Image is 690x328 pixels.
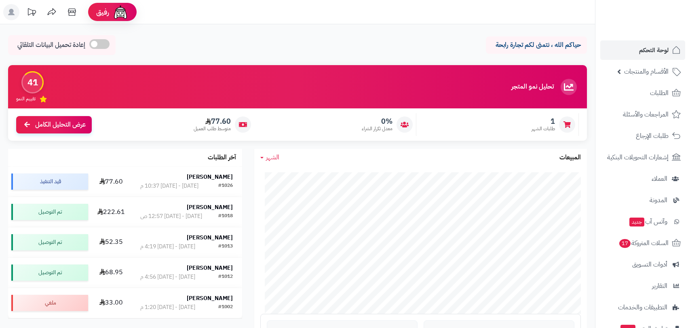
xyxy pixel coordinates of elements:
div: #1018 [218,212,233,220]
h3: المبيعات [559,154,581,161]
strong: [PERSON_NAME] [187,173,233,181]
strong: [PERSON_NAME] [187,203,233,212]
div: [DATE] - [DATE] 10:37 م [140,182,198,190]
a: الشهر [260,153,279,162]
a: إشعارات التحويلات البنكية [600,148,685,167]
a: التطبيقات والخدمات [600,298,685,317]
td: 52.35 [91,227,131,257]
span: الشهر [266,152,279,162]
span: معدل تكرار الشراء [362,125,392,132]
strong: [PERSON_NAME] [187,264,233,272]
span: المدونة [650,195,667,206]
a: السلات المتروكة17 [600,233,685,253]
strong: [PERSON_NAME] [187,233,233,242]
span: إعادة تحميل البيانات التلقائي [17,40,85,50]
span: الأقسام والمنتجات [624,66,669,77]
h3: تحليل نمو المتجر [511,83,554,91]
span: العملاء [652,173,667,184]
div: [DATE] - [DATE] 1:20 م [140,303,195,311]
a: وآتس آبجديد [600,212,685,231]
a: التقارير [600,276,685,296]
td: 33.00 [91,288,131,318]
span: عرض التحليل الكامل [35,120,86,129]
img: logo-2.png [635,16,682,33]
div: تم التوصيل [11,234,88,250]
a: الطلبات [600,83,685,103]
span: 77.60 [194,117,231,126]
span: طلبات الشهر [532,125,555,132]
span: أدوات التسويق [632,259,667,270]
a: لوحة التحكم [600,40,685,60]
a: عرض التحليل الكامل [16,116,92,133]
div: #1013 [218,243,233,251]
a: أدوات التسويق [600,255,685,274]
p: حياكم الله ، نتمنى لكم تجارة رابحة [492,40,581,50]
div: [DATE] - [DATE] 4:19 م [140,243,195,251]
span: طلبات الإرجاع [636,130,669,142]
span: متوسط طلب العميل [194,125,231,132]
div: #1026 [218,182,233,190]
span: المراجعات والأسئلة [623,109,669,120]
div: تم التوصيل [11,204,88,220]
span: 1 [532,117,555,126]
span: التطبيقات والخدمات [618,302,667,313]
span: التقارير [652,280,667,292]
a: المدونة [600,190,685,210]
div: [DATE] - [DATE] 4:56 م [140,273,195,281]
td: 222.61 [91,197,131,227]
span: السلات المتروكة [618,237,669,249]
div: ملغي [11,295,88,311]
img: ai-face.png [112,4,129,20]
strong: [PERSON_NAME] [187,294,233,303]
h3: آخر الطلبات [208,154,236,161]
span: الطلبات [650,87,669,99]
div: #1012 [218,273,233,281]
span: جديد [629,218,644,226]
a: المراجعات والأسئلة [600,105,685,124]
a: طلبات الإرجاع [600,126,685,146]
span: وآتس آب [629,216,667,227]
td: 77.60 [91,167,131,197]
span: 0% [362,117,392,126]
span: 17 [619,239,631,248]
span: لوحة التحكم [639,44,669,56]
span: رفيق [96,7,109,17]
span: تقييم النمو [16,95,36,102]
div: تم التوصيل [11,265,88,281]
div: قيد التنفيذ [11,174,88,190]
td: 68.95 [91,258,131,288]
a: تحديثات المنصة [21,4,42,22]
div: #1002 [218,303,233,311]
span: إشعارات التحويلات البنكية [607,152,669,163]
a: العملاء [600,169,685,188]
div: [DATE] - [DATE] 12:57 ص [140,212,202,220]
